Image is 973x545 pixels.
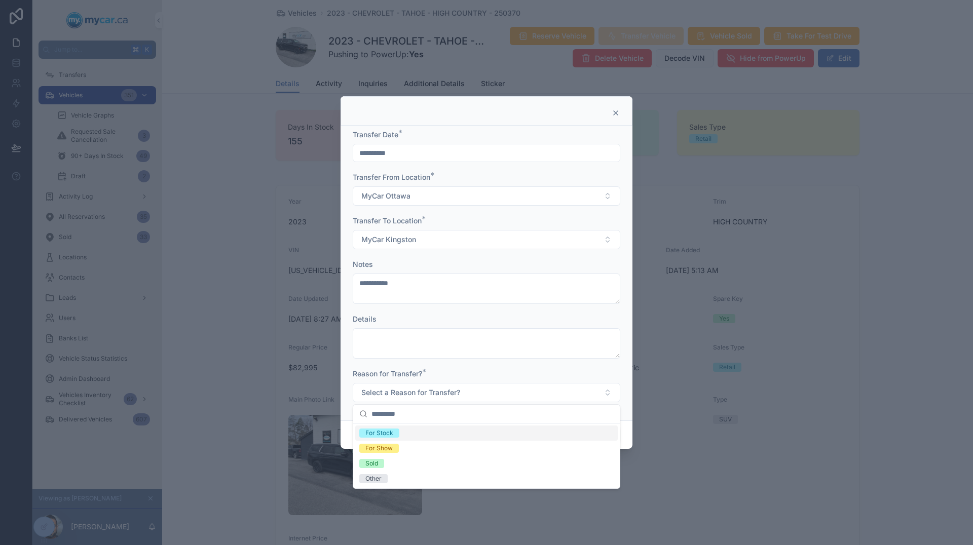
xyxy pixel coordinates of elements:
span: Transfer Date [353,130,398,139]
span: Transfer From Location [353,173,430,181]
span: MyCar Ottawa [361,191,410,201]
button: Select Button [353,230,620,249]
span: MyCar Kingston [361,235,416,245]
div: Sold [365,459,378,468]
div: For Stock [365,429,393,438]
div: For Show [365,444,393,453]
span: Transfer To Location [353,216,422,225]
div: Suggestions [353,423,620,488]
div: Other [365,474,382,483]
span: Details [353,315,377,323]
span: Notes [353,260,373,268]
button: Select Button [353,383,620,402]
span: Select a Reason for Transfer? [361,387,460,398]
span: Reason for Transfer? [353,369,422,378]
button: Select Button [353,186,620,206]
